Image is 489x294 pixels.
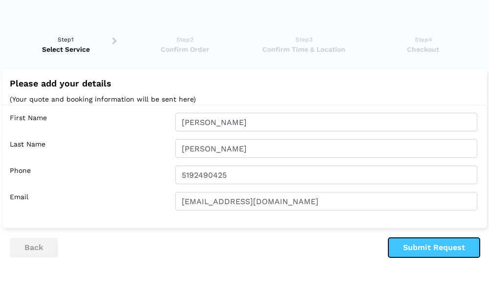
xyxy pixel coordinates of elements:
[10,192,168,210] label: Email
[10,93,480,105] p: (Your quote and booking information will be sent here)
[248,44,361,54] span: Confirm Time & Location
[10,113,168,131] label: First Name
[128,44,241,54] span: Confirm Order
[388,238,480,257] button: Submit Request
[10,35,123,54] a: Step1
[10,139,168,158] label: Last Name
[367,44,480,54] span: Checkout
[128,35,241,54] a: Step2
[367,35,480,54] a: Step4
[10,44,123,54] span: Select Service
[10,166,168,184] label: Phone
[248,35,361,54] a: Step3
[10,238,58,257] button: back
[10,79,480,88] h2: Please add your details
